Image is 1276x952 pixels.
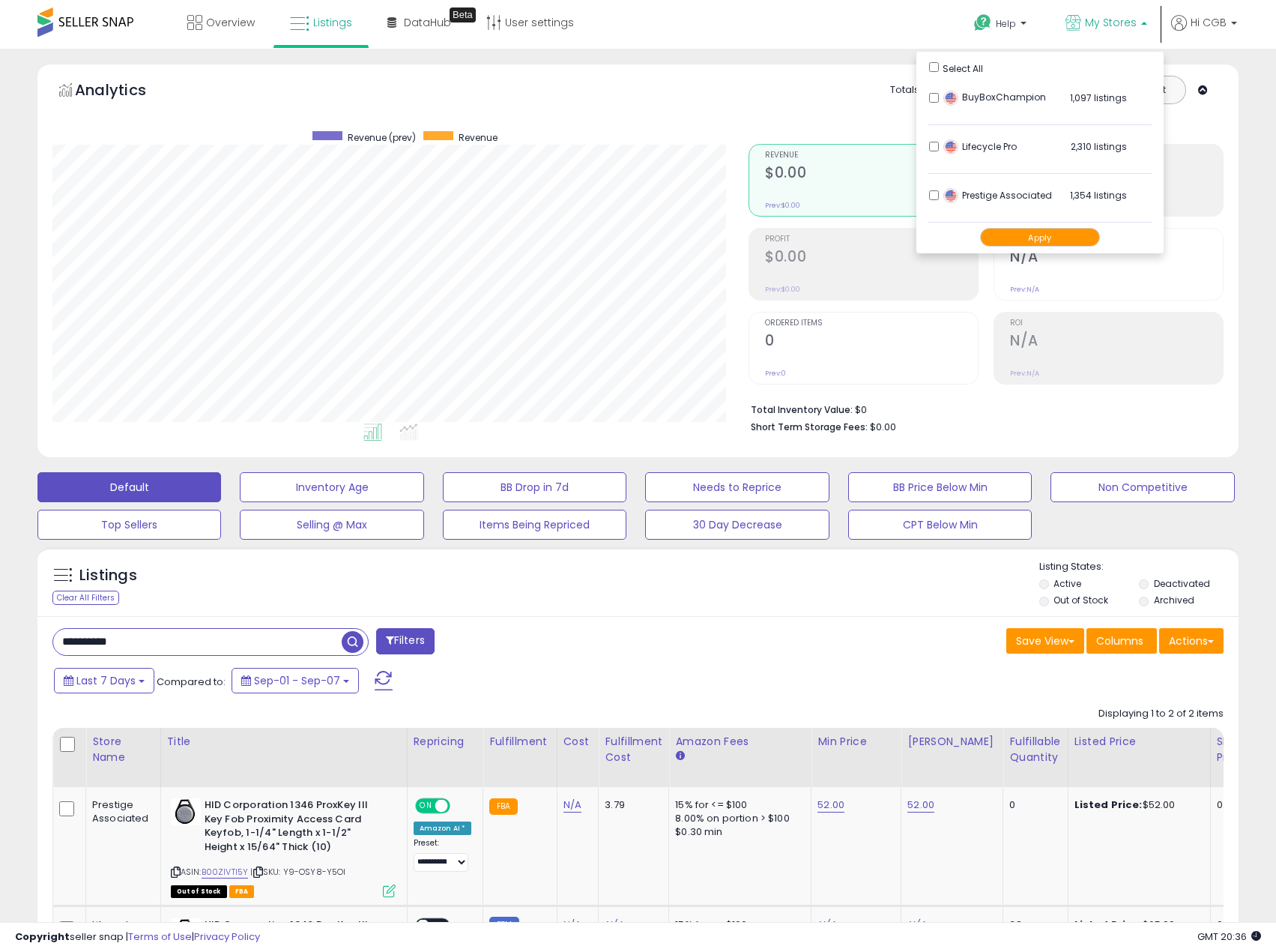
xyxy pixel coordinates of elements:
h2: $0.00 [765,164,978,184]
span: Compared to: [157,675,226,689]
small: Prev: $0.00 [765,201,800,210]
div: Fulfillment Cost [605,734,662,765]
div: Ship Price [1217,734,1247,765]
a: 52.00 [817,798,844,813]
div: $52.00 [1074,798,1199,812]
button: Needs to Reprice [645,472,829,502]
button: Items Being Repriced [443,510,626,540]
button: Last 7 Days [54,668,154,693]
span: Profit [765,235,978,244]
div: Min Price [817,734,895,750]
span: DataHub [404,15,451,30]
li: $0 [751,400,1212,418]
div: Clear All Filters [52,591,119,605]
div: [PERSON_NAME] [907,734,997,750]
div: seller snap | | [15,930,260,945]
span: All listings that are currently out of stock and unavailable for purchase on Amazon [171,885,227,898]
div: Tooltip anchor [450,7,476,22]
div: Prestige Associated [92,798,149,825]
small: FBA [489,798,517,815]
div: 0.00 [1217,798,1242,812]
span: Columns [1096,633,1143,648]
b: Total Inventory Value: [751,403,853,416]
div: ASIN: [171,798,396,896]
button: CPT Below Min [848,510,1032,540]
div: Fulfillable Quantity [1009,734,1061,765]
img: usa.png [943,139,958,154]
span: Prestige Associated [943,189,1052,202]
h2: $0.00 [765,248,978,268]
h5: Analytics [75,79,175,104]
span: Select All [943,62,983,75]
b: Listed Price: [1074,798,1143,812]
small: Amazon Fees. [675,750,684,763]
button: Inventory Age [240,472,423,502]
button: BB Drop in 7d [443,472,626,502]
button: BB Price Below Min [848,472,1032,502]
span: 2,310 listings [1071,140,1127,153]
strong: Copyright [15,930,70,944]
span: ROI [1010,319,1223,328]
small: Prev: $0.00 [765,285,800,294]
div: Store Name [92,734,154,765]
span: Hi CGB [1191,15,1227,30]
span: $0.00 [870,420,896,434]
span: Revenue (prev) [348,131,416,144]
i: Get Help [973,13,992,32]
span: ON [417,800,435,813]
button: Apply [980,228,1100,247]
div: 15% for <= $100 [675,798,799,812]
div: Fulfillment [489,734,550,750]
span: | SKU: Y9-OSY8-Y5OI [250,866,345,878]
span: Listings [313,15,352,30]
b: HID Corporation 1346 ProxKey III Key Fob Proximity Access Card Keyfob, 1-1/4" Length x 1-1/2" Hei... [205,798,387,858]
span: Last 7 Days [76,673,136,688]
div: Listed Price [1074,734,1204,750]
span: BuyBoxChampion [943,91,1046,103]
div: Totals For [890,83,949,97]
small: Prev: 0 [765,369,786,378]
label: Active [1053,577,1081,590]
span: Revenue [765,151,978,160]
span: 2025-09-15 20:36 GMT [1197,930,1261,944]
h5: Listings [79,565,137,586]
div: Repricing [414,734,477,750]
button: Top Sellers [37,510,221,540]
div: Amazon Fees [675,734,805,750]
span: Sep-01 - Sep-07 [254,673,340,688]
div: Cost [563,734,593,750]
button: 30 Day Decrease [645,510,829,540]
button: Columns [1086,628,1157,654]
button: Filters [376,628,435,654]
span: Help [996,17,1016,30]
a: Privacy Policy [194,930,260,944]
span: Revenue [459,131,498,144]
span: OFF [447,800,471,813]
span: 1,354 listings [1070,189,1127,202]
button: Non Competitive [1050,472,1234,502]
small: Prev: N/A [1010,285,1039,294]
b: Short Term Storage Fees: [751,421,868,433]
div: 8.00% on portion > $100 [675,812,799,825]
a: Help [962,2,1041,49]
button: Actions [1159,628,1224,654]
div: Amazon AI * [414,822,472,835]
span: 1,097 listings [1070,91,1127,104]
a: N/A [563,798,581,813]
div: Preset: [414,838,472,872]
label: Archived [1154,594,1194,606]
small: Prev: N/A [1010,369,1039,378]
label: Out of Stock [1053,594,1108,606]
img: usa.png [943,188,958,203]
img: 41XjcVHjyfL._SL40_.jpg [171,798,201,825]
img: usa.png [943,91,958,106]
span: FBA [229,885,255,898]
button: Save View [1006,628,1084,654]
span: Ordered Items [765,319,978,328]
a: Terms of Use [128,930,192,944]
a: B00ZIVTI5Y [202,866,249,879]
div: 0 [1009,798,1056,812]
button: Default [37,472,221,502]
div: $0.30 min [675,825,799,839]
span: My Stores [1085,15,1137,30]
